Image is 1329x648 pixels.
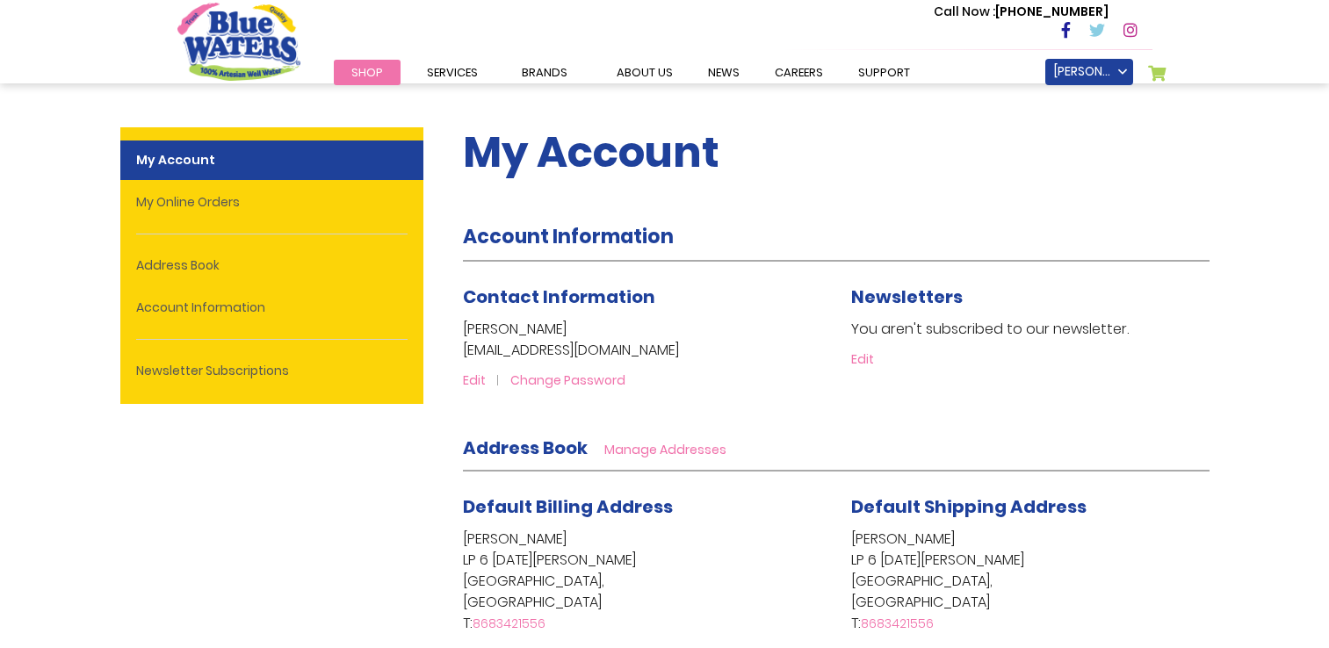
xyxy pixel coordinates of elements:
span: Default Billing Address [463,494,673,519]
span: Shop [351,64,383,81]
a: My Online Orders [120,183,423,222]
span: Contact Information [463,284,655,309]
a: Manage Addresses [604,441,726,458]
span: My Account [463,123,719,182]
a: Newsletter Subscriptions [120,351,423,391]
span: Call Now : [934,3,995,20]
span: Newsletters [851,284,963,309]
a: about us [599,60,690,85]
strong: Account Information [463,223,674,250]
span: Edit [463,371,486,389]
p: You aren't subscribed to our newsletter. [851,319,1210,340]
a: Change Password [510,371,625,389]
address: [PERSON_NAME] LP 6 [DATE][PERSON_NAME] [GEOGRAPHIC_DATA], [GEOGRAPHIC_DATA] T: [851,529,1210,634]
a: Edit [463,371,507,389]
a: careers [757,60,841,85]
a: Account Information [120,288,423,328]
span: Services [427,64,478,81]
strong: Address Book [463,436,588,460]
span: Default Shipping Address [851,494,1087,519]
a: support [841,60,928,85]
address: [PERSON_NAME] LP 6 [DATE][PERSON_NAME] [GEOGRAPHIC_DATA], [GEOGRAPHIC_DATA] T: [463,529,821,634]
a: [PERSON_NAME] [1045,59,1133,85]
p: [PHONE_NUMBER] [934,3,1109,21]
a: 8683421556 [861,615,934,632]
strong: My Account [120,140,423,180]
span: Brands [522,64,567,81]
a: Edit [851,350,874,368]
a: News [690,60,757,85]
a: store logo [177,3,300,80]
p: [PERSON_NAME] [EMAIL_ADDRESS][DOMAIN_NAME] [463,319,821,361]
a: 8683421556 [473,615,545,632]
a: Address Book [120,246,423,285]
